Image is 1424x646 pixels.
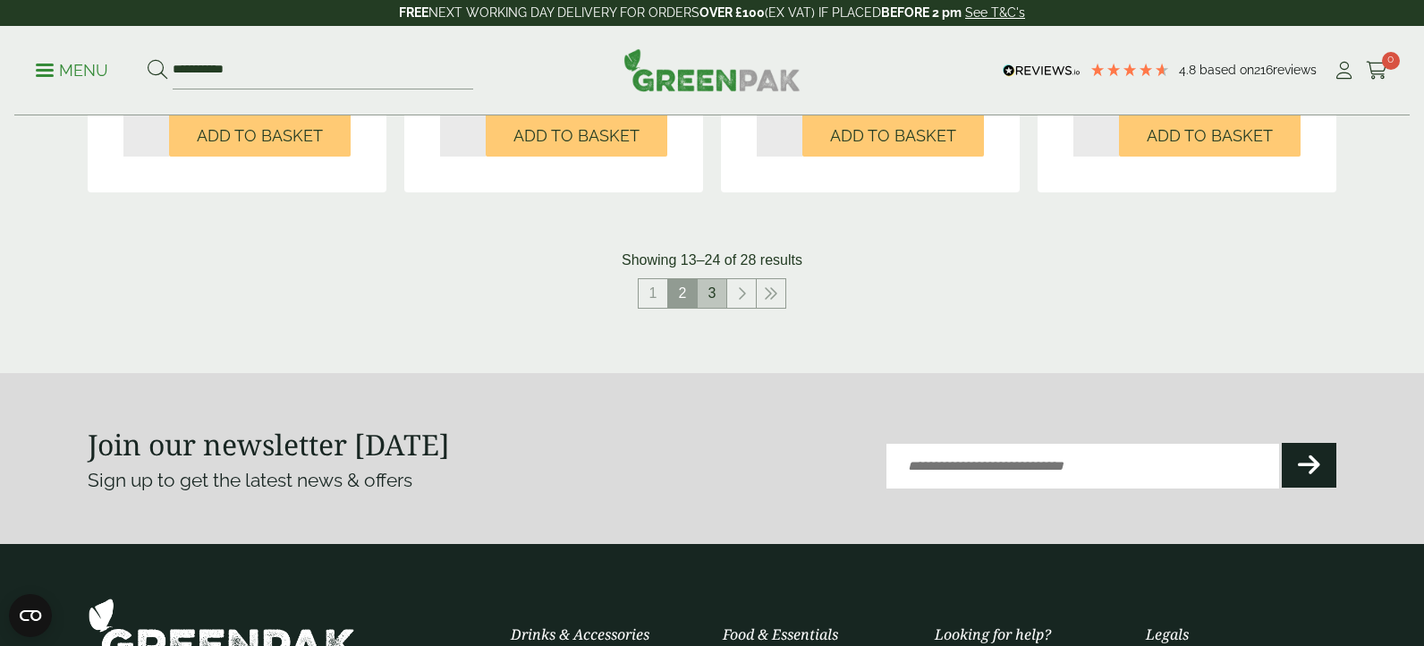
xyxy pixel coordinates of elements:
a: Menu [36,60,108,78]
p: Showing 13–24 of 28 results [622,250,802,271]
button: Add to Basket [1119,114,1301,157]
span: Based on [1199,63,1254,77]
strong: FREE [399,5,428,20]
a: 1 [639,279,667,308]
span: Add to Basket [197,126,323,146]
img: GreenPak Supplies [623,48,801,91]
a: 0 [1366,57,1388,84]
span: Add to Basket [513,126,640,146]
i: My Account [1333,62,1355,80]
img: REVIEWS.io [1003,64,1081,77]
strong: OVER £100 [699,5,765,20]
div: 4.79 Stars [1089,62,1170,78]
span: Add to Basket [830,126,956,146]
span: reviews [1273,63,1317,77]
button: Add to Basket [802,114,984,157]
p: Sign up to get the latest news & offers [88,466,649,495]
button: Open CMP widget [9,594,52,637]
span: Add to Basket [1147,126,1273,146]
span: 2 [668,279,697,308]
strong: Join our newsletter [DATE] [88,425,450,463]
i: Cart [1366,62,1388,80]
strong: BEFORE 2 pm [881,5,962,20]
span: 216 [1254,63,1273,77]
p: Menu [36,60,108,81]
a: 3 [698,279,726,308]
span: 4.8 [1179,63,1199,77]
a: See T&C's [965,5,1025,20]
span: 0 [1382,52,1400,70]
button: Add to Basket [486,114,667,157]
button: Add to Basket [169,114,351,157]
